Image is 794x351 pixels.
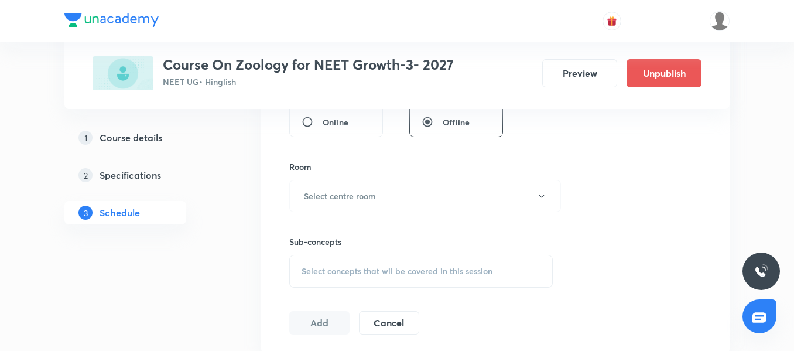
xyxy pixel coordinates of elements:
[289,161,312,173] h6: Room
[542,59,617,87] button: Preview
[163,76,454,88] p: NEET UG • Hinglish
[64,126,224,149] a: 1Course details
[64,13,159,30] a: Company Logo
[603,12,621,30] button: avatar
[627,59,701,87] button: Unpublish
[100,168,161,182] h5: Specifications
[304,190,376,202] h6: Select centre room
[289,236,553,248] h6: Sub-concepts
[323,116,348,128] span: Online
[289,180,561,212] button: Select centre room
[443,116,470,128] span: Offline
[78,206,93,220] p: 3
[100,206,140,220] h5: Schedule
[163,56,454,73] h3: Course On Zoology for NEET Growth-3- 2027
[302,267,492,276] span: Select concepts that wil be covered in this session
[78,168,93,182] p: 2
[93,56,153,90] img: 50FCA1C6-DC76-4C22-AAB0-04A0A1964509_plus.png
[64,13,159,27] img: Company Logo
[100,131,162,145] h5: Course details
[289,311,350,335] button: Add
[78,131,93,145] p: 1
[64,163,224,187] a: 2Specifications
[607,16,617,26] img: avatar
[754,264,768,278] img: ttu
[359,311,419,335] button: Cancel
[710,11,730,31] img: Gopal Kumar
